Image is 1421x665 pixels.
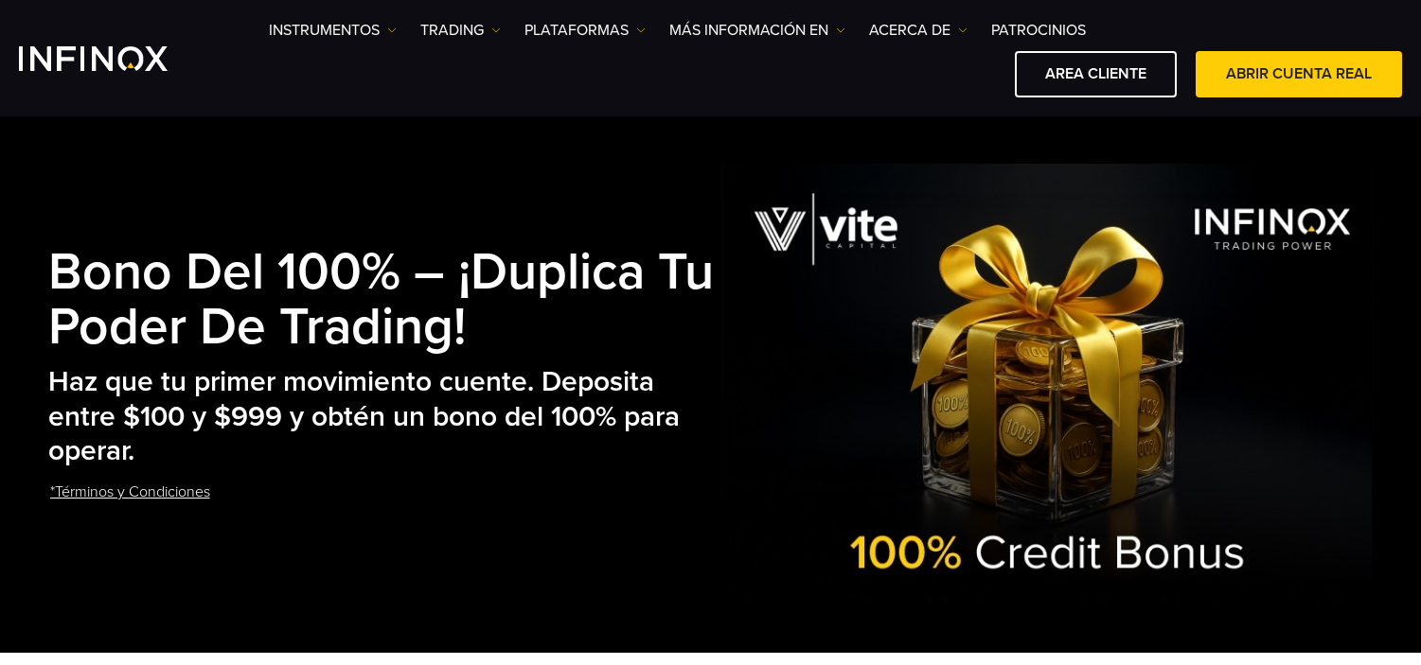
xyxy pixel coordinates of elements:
[269,19,397,42] a: Instrumentos
[48,469,212,516] a: *Términos y Condiciones
[420,19,501,42] a: TRADING
[1196,51,1402,97] a: ABRIR CUENTA REAL
[991,19,1086,42] a: Patrocinios
[1015,51,1177,97] a: AREA CLIENTE
[48,365,722,469] h2: Haz que tu primer movimiento cuente. Deposita entre $100 y $999 y obtén un bono del 100% para ope...
[48,241,714,359] strong: Bono del 100% – ¡Duplica tu poder de trading!
[869,19,968,42] a: ACERCA DE
[524,19,646,42] a: PLATAFORMAS
[669,19,845,42] a: Más información en
[19,46,212,71] a: INFINOX Logo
